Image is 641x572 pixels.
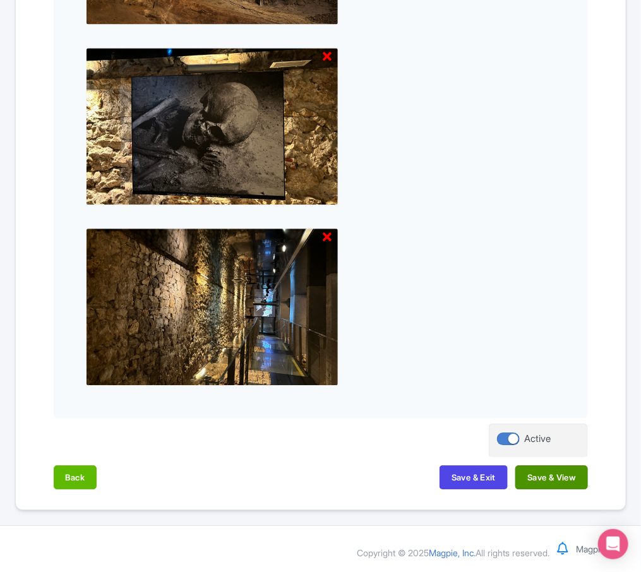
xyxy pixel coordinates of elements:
[350,546,558,559] div: Copyright © 2025 All rights reserved.
[86,228,338,386] img: z8mrzxky2djoxaznbao3.jpg
[577,544,626,554] a: Magpie Help
[429,547,476,558] span: Magpie, Inc.
[598,529,628,559] div: Open Intercom Messenger
[440,465,508,489] button: Save & Exit
[515,465,587,489] button: Save & View
[54,465,97,489] button: Back
[525,432,551,446] div: Active
[86,47,338,205] img: bedwn06n71obsp5cjzft.jpg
